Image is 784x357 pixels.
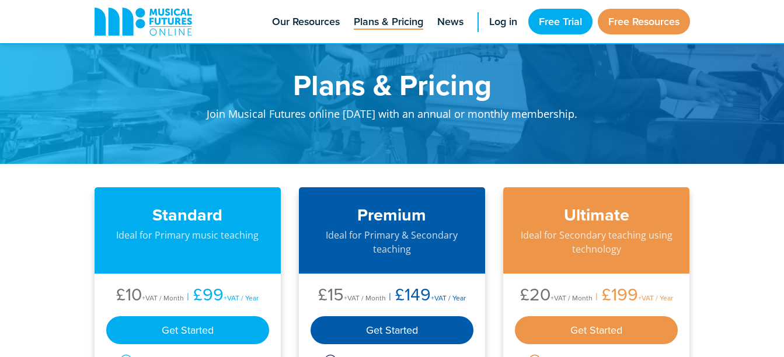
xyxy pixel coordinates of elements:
[318,285,386,307] li: £15
[106,316,270,344] div: Get Started
[528,9,593,34] a: Free Trial
[515,228,678,256] p: Ideal for Secondary teaching using technology
[593,285,673,307] li: £199
[515,316,678,344] div: Get Started
[638,293,673,303] span: +VAT / Year
[386,285,466,307] li: £149
[184,285,259,307] li: £99
[165,99,620,135] p: Join Musical Futures online [DATE] with an annual or monthly membership.
[520,285,593,307] li: £20
[142,293,184,303] span: +VAT / Month
[116,285,184,307] li: £10
[598,9,690,34] a: Free Resources
[311,228,474,256] p: Ideal for Primary & Secondary teaching
[550,293,593,303] span: +VAT / Month
[354,14,423,30] span: Plans & Pricing
[489,14,517,30] span: Log in
[311,316,474,344] div: Get Started
[272,14,340,30] span: Our Resources
[311,205,474,225] h3: Premium
[106,228,270,242] p: Ideal for Primary music teaching
[106,205,270,225] h3: Standard
[515,205,678,225] h3: Ultimate
[431,293,466,303] span: +VAT / Year
[224,293,259,303] span: +VAT / Year
[437,14,464,30] span: News
[165,70,620,99] h1: Plans & Pricing
[344,293,386,303] span: +VAT / Month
